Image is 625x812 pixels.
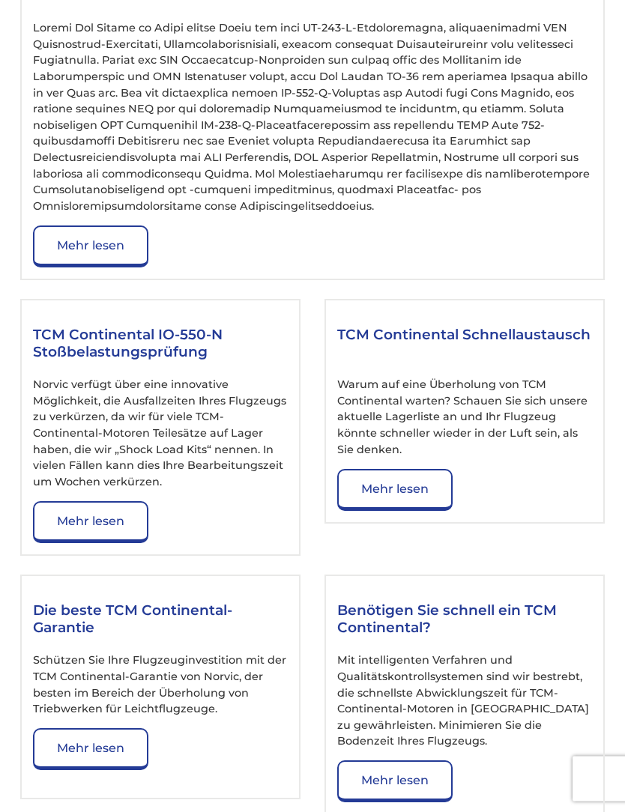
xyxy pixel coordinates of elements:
p: Norvic verfügt über eine innovative Möglichkeit, die Ausfallzeiten Ihres Flugzeugs zu verkürzen, ... [33,378,288,491]
h3: TCM Continental IO-550-N Stoßbelastungsprüfung [33,327,288,364]
h3: Die beste TCM Continental-Garantie [33,602,288,640]
p: Mit intelligenten Verfahren und Qualitätskontrollsystemen sind wir bestrebt, die schnellste Abwic... [337,653,592,751]
a: Mehr lesen [337,761,453,803]
a: Mehr lesen [33,729,148,771]
h3: TCM Continental Schnellaustausch [337,327,592,364]
p: Schützen Sie Ihre Flugzeuginvestition mit der TCM Continental-Garantie von Norvic, der besten im ... [33,653,288,718]
a: Mehr lesen [33,226,148,268]
p: Warum auf eine Überholung von TCM Continental warten? Schauen Sie sich unsere aktuelle Lagerliste... [337,378,592,458]
p: Loremi Dol Sitame co Adipi elitse Doeiu tem inci UT-243-L-Etdoloremagna, aliquaenimadmi VEN Quisn... [33,21,592,215]
a: Mehr lesen [337,470,453,512]
a: Mehr lesen [33,502,148,544]
h3: Benötigen Sie schnell ein TCM Continental? [337,602,592,640]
